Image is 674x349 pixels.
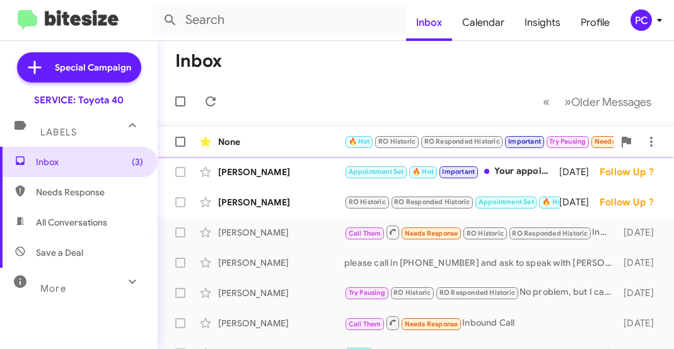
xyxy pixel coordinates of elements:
[36,156,143,168] span: Inbox
[218,166,344,178] div: [PERSON_NAME]
[406,4,452,41] a: Inbox
[40,127,77,138] span: Labels
[34,94,124,106] div: SERVICE: Toyota 40
[344,195,559,209] div: I already scheduled service for [DATE]
[630,9,652,31] div: PC
[442,168,475,176] span: Important
[36,186,143,198] span: Needs Response
[571,4,620,41] a: Profile
[564,94,571,110] span: »
[344,134,613,149] div: That works. What times do you have available?
[153,5,406,35] input: Search
[36,246,83,259] span: Save a Deal
[40,283,66,294] span: More
[600,166,664,178] div: Follow Up ?
[378,137,415,146] span: RO Historic
[349,320,381,328] span: Call Them
[344,285,618,300] div: No problem, but I can offer you our Fall Special for the 2017 Camry, since we haven't seen it for...
[618,226,664,239] div: [DATE]
[344,315,618,331] div: Inbound Call
[467,229,504,237] span: RO Historic
[620,9,660,31] button: PC
[512,229,588,237] span: RO Responded Historic
[514,4,571,41] a: Insights
[55,61,131,74] span: Special Campaign
[344,224,618,240] div: Inbound Call
[536,89,659,115] nav: Page navigation example
[218,226,344,239] div: [PERSON_NAME]
[452,4,514,41] a: Calendar
[412,168,434,176] span: 🔥 Hot
[405,229,458,237] span: Needs Response
[349,168,404,176] span: Appointment Set
[618,287,664,299] div: [DATE]
[349,137,370,146] span: 🔥 Hot
[439,289,515,297] span: RO Responded Historic
[393,289,431,297] span: RO Historic
[508,137,541,146] span: Important
[132,156,143,168] span: (3)
[344,164,559,179] div: Your appointment is set for [DATE] 1:00.
[543,94,550,110] span: «
[424,137,500,146] span: RO Responded Historic
[535,89,557,115] button: Previous
[218,196,344,209] div: [PERSON_NAME]
[349,229,381,237] span: Call Them
[218,135,344,148] div: None
[559,166,600,178] div: [DATE]
[349,198,386,206] span: RO Historic
[571,95,651,109] span: Older Messages
[36,216,107,229] span: All Conversations
[17,52,141,83] a: Special Campaign
[557,89,659,115] button: Next
[479,198,534,206] span: Appointment Set
[175,51,222,71] h1: Inbox
[218,256,344,269] div: [PERSON_NAME]
[405,320,458,328] span: Needs Response
[218,287,344,299] div: [PERSON_NAME]
[349,289,385,297] span: Try Pausing
[549,137,586,146] span: Try Pausing
[394,198,470,206] span: RO Responded Historic
[600,196,664,209] div: Follow Up ?
[344,256,618,269] div: please call in [PHONE_NUMBER] and ask to speak with [PERSON_NAME] in finance
[595,137,648,146] span: Needs Response
[618,317,664,329] div: [DATE]
[218,317,344,329] div: [PERSON_NAME]
[618,256,664,269] div: [DATE]
[542,198,564,206] span: 🔥 Hot
[559,196,600,209] div: [DATE]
